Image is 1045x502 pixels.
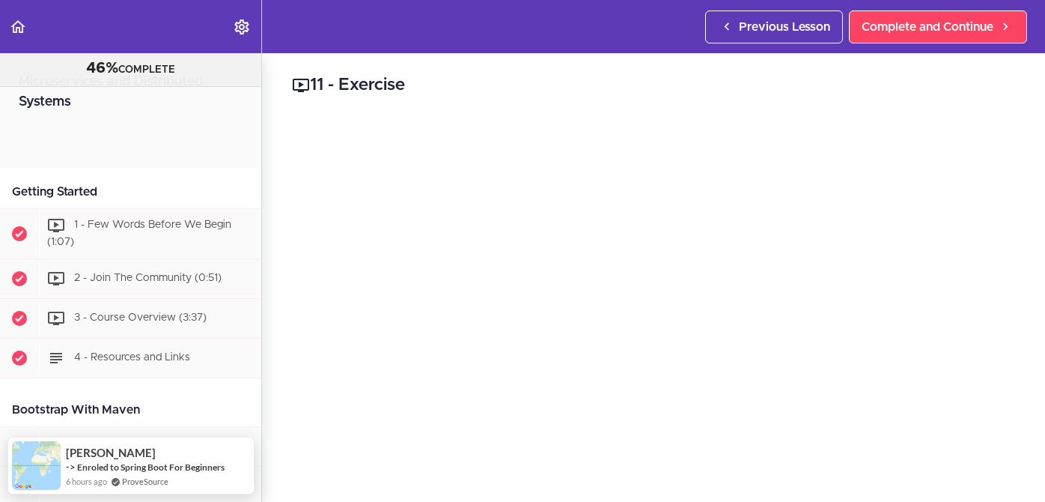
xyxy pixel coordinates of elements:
[739,18,830,36] span: Previous Lesson
[77,462,225,473] a: Enroled to Spring Boot For Beginners
[86,61,118,76] span: 46%
[862,18,993,36] span: Complete and Continue
[9,18,27,36] svg: Back to course curriculum
[292,73,1015,98] h2: 11 - Exercise
[12,441,61,490] img: provesource social proof notification image
[74,273,222,283] span: 2 - Join The Community (0:51)
[233,18,251,36] svg: Settings Menu
[74,352,190,363] span: 4 - Resources and Links
[66,447,156,459] span: [PERSON_NAME]
[19,59,243,79] div: COMPLETE
[66,461,76,473] span: ->
[74,312,207,323] span: 3 - Course Overview (3:37)
[122,475,168,488] a: ProveSource
[849,10,1027,43] a: Complete and Continue
[705,10,843,43] a: Previous Lesson
[66,475,107,488] span: 6 hours ago
[47,220,231,247] span: 1 - Few Words Before We Begin (1:07)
